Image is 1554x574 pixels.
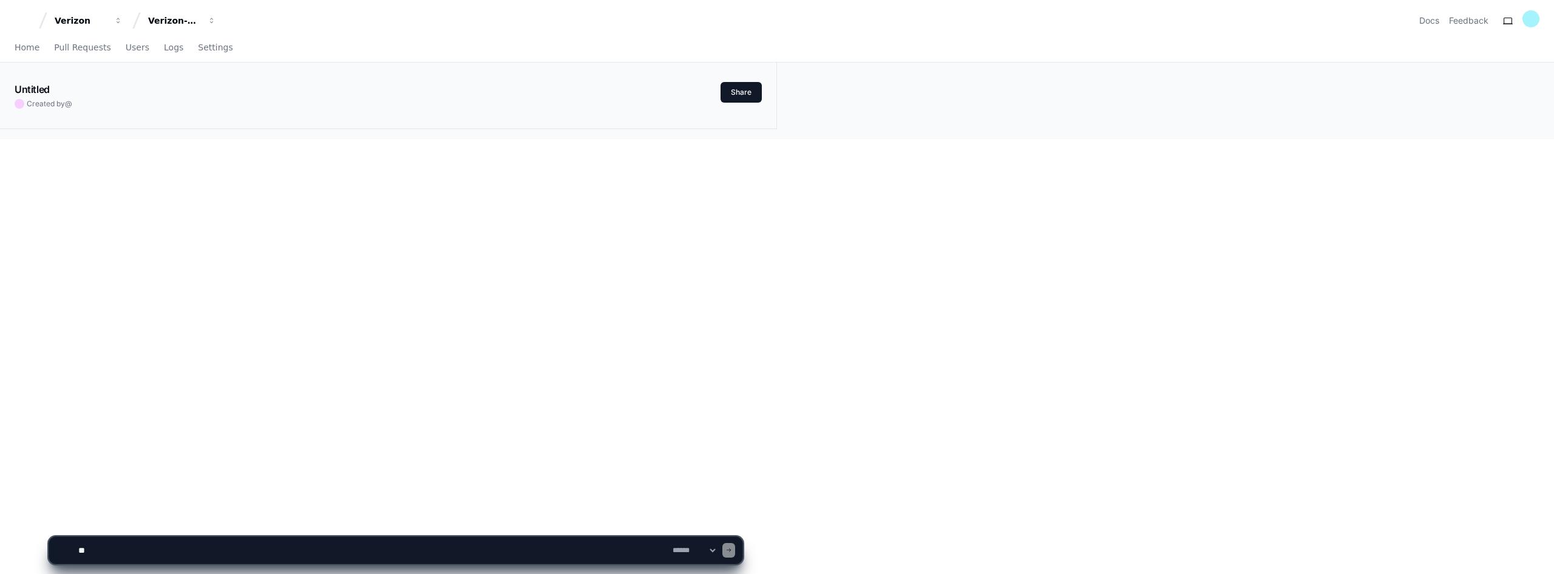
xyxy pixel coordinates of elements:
span: Users [126,44,149,51]
a: Docs [1419,15,1439,27]
div: Verizon [55,15,107,27]
span: Logs [164,44,183,51]
span: Created by [27,99,72,109]
button: Verizon-Clarify-Order-Management [143,10,221,32]
button: Feedback [1449,15,1488,27]
h1: Untitled [15,82,50,97]
span: Settings [198,44,232,51]
span: Pull Requests [54,44,110,51]
button: Verizon [50,10,127,32]
a: Home [15,34,39,62]
a: Users [126,34,149,62]
a: Settings [198,34,232,62]
span: @ [65,99,72,108]
a: Logs [164,34,183,62]
span: Home [15,44,39,51]
div: Verizon-Clarify-Order-Management [148,15,200,27]
a: Pull Requests [54,34,110,62]
button: Share [721,82,762,103]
